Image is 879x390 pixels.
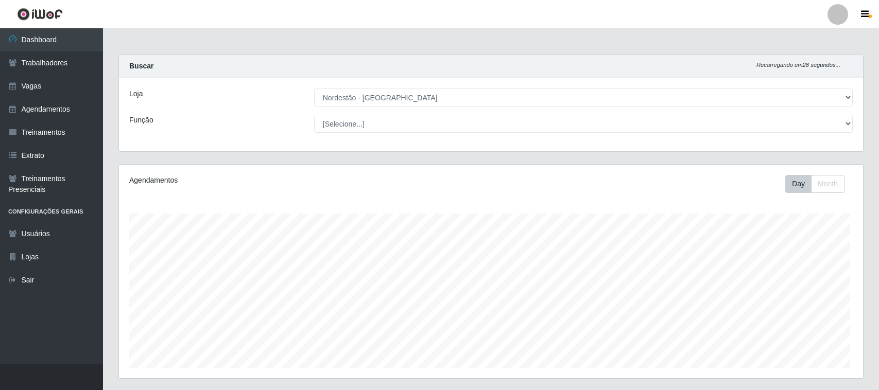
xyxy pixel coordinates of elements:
strong: Buscar [129,62,153,70]
i: Recarregando em 28 segundos... [756,62,840,68]
button: Month [811,175,844,193]
img: CoreUI Logo [17,8,63,21]
label: Função [129,115,153,126]
div: Agendamentos [129,175,422,186]
button: Day [785,175,812,193]
div: First group [785,175,844,193]
label: Loja [129,88,143,99]
div: Toolbar with button groups [785,175,853,193]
